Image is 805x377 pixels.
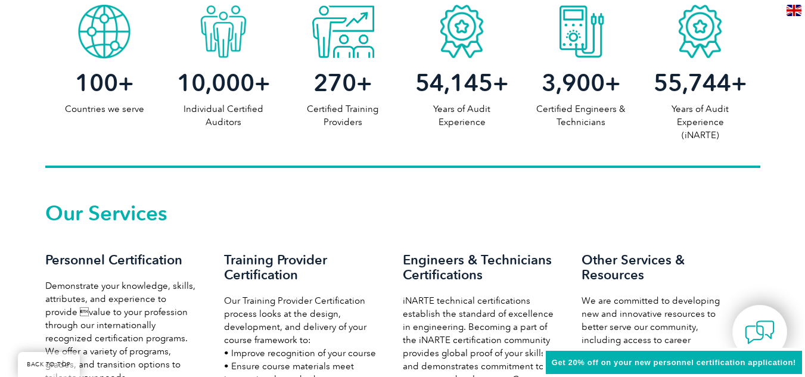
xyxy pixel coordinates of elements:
[787,5,801,16] img: en
[641,102,760,142] p: Years of Audit Experience (iNARTE)
[542,68,605,97] span: 3,900
[552,358,796,367] span: Get 20% off on your new personnel certification application!
[521,102,641,129] p: Certified Engineers & Technicians
[45,102,164,116] p: Countries we serve
[402,102,521,129] p: Years of Audit Experience
[521,73,641,92] h2: +
[18,352,80,377] a: BACK TO TOP
[403,253,558,282] h3: Engineers & Technicians Certifications
[45,204,760,223] h2: Our Services
[402,73,521,92] h2: +
[641,73,760,92] h2: +
[75,68,118,97] span: 100
[177,68,254,97] span: 10,000
[745,317,775,347] img: contact-chat.png
[654,68,731,97] span: 55,744
[224,253,379,282] h3: Training Provider Certification
[45,73,164,92] h2: +
[164,73,283,92] h2: +
[283,102,402,129] p: Certified Training Providers
[582,253,736,282] h3: Other Services & Resources
[313,68,356,97] span: 270
[45,253,200,267] h3: Personnel Certification
[582,294,736,373] p: We are committed to developing new and innovative resources to better serve our community, includ...
[415,68,493,97] span: 54,145
[164,102,283,129] p: Individual Certified Auditors
[283,73,402,92] h2: +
